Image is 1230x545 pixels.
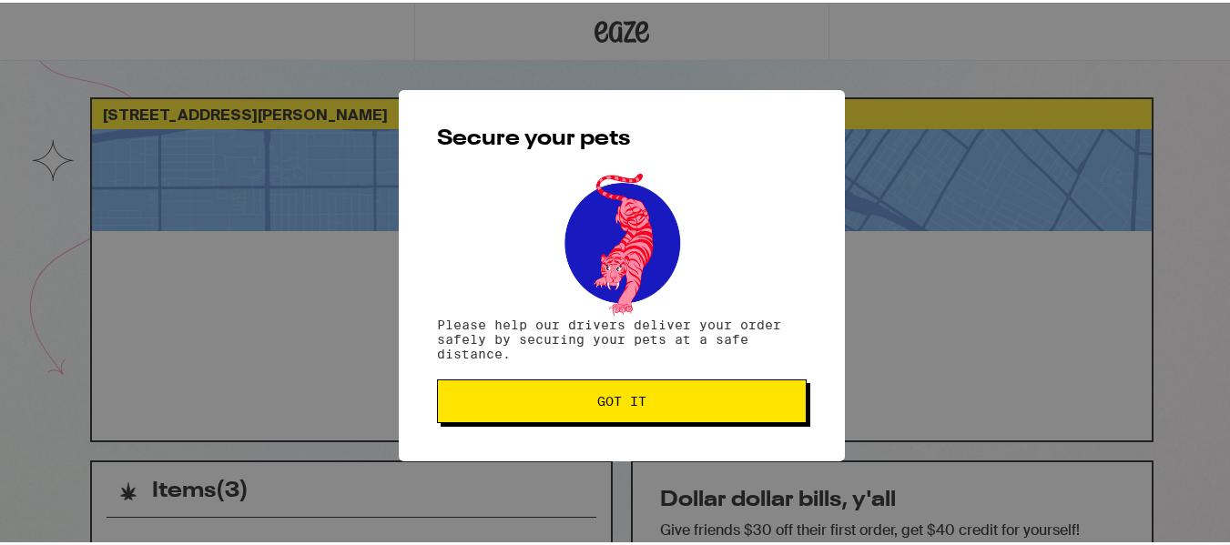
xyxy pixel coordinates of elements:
p: Please help our drivers deliver your order safely by securing your pets at a safe distance. [437,315,807,358]
span: Got it [597,392,646,405]
button: Got it [437,377,807,420]
h2: Secure your pets [437,126,807,147]
img: pets [547,166,696,315]
span: Hi. Need any help? [11,13,131,27]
